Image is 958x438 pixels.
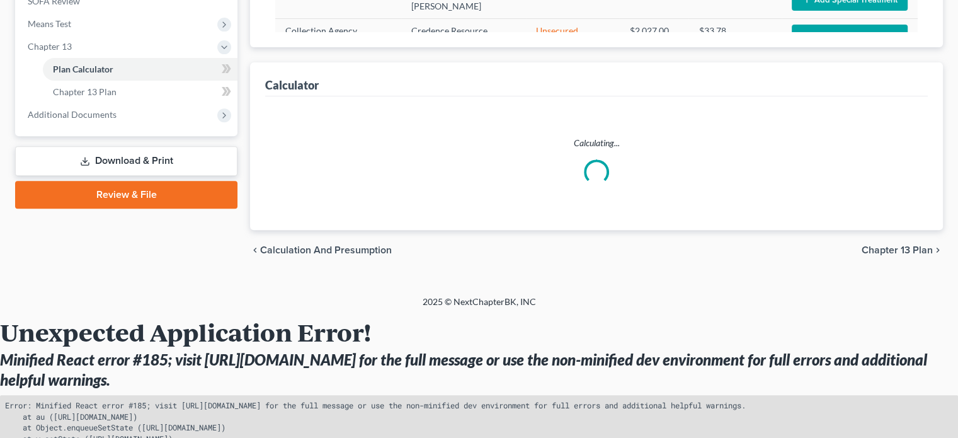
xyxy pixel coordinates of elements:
[401,19,526,55] td: Credence Resource Management
[792,25,908,48] button: Add Special Treatment
[43,81,237,103] a: Chapter 13 Plan
[933,245,943,255] i: chevron_right
[265,78,319,93] div: Calculator
[15,146,237,176] a: Download & Print
[43,58,237,81] a: Plan Calculator
[15,181,237,209] a: Review & File
[619,19,688,55] td: $2,027.00
[28,18,71,29] span: Means Test
[862,245,943,255] button: Chapter 13 Plan chevron_right
[28,41,72,52] span: Chapter 13
[526,19,619,55] td: Unsecured
[688,19,782,55] td: $33.78
[862,245,933,255] span: Chapter 13 Plan
[53,86,117,97] span: Chapter 13 Plan
[250,245,392,255] button: chevron_left Calculation and Presumption
[53,64,113,74] span: Plan Calculator
[250,245,260,255] i: chevron_left
[28,109,117,120] span: Additional Documents
[275,137,918,149] p: Calculating...
[275,19,401,55] td: Collection Agency
[260,245,392,255] span: Calculation and Presumption
[120,296,838,318] div: 2025 © NextChapterBK, INC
